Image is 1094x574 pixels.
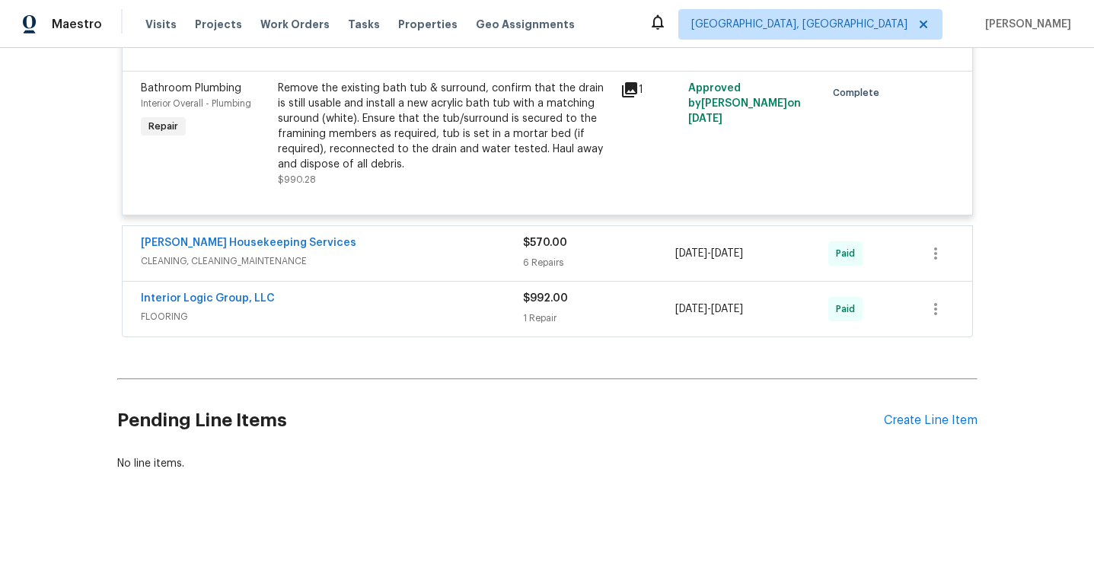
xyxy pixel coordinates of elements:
span: Complete [833,85,885,100]
span: $992.00 [523,293,568,304]
span: [PERSON_NAME] [979,17,1071,32]
span: Geo Assignments [476,17,575,32]
span: Maestro [52,17,102,32]
span: Interior Overall - Plumbing [141,99,251,108]
div: Remove the existing bath tub & surround, confirm that the drain is still usable and install a new... [278,81,611,172]
span: [DATE] [711,304,743,314]
span: $990.28 [278,175,316,184]
span: [DATE] [675,248,707,259]
span: Visits [145,17,177,32]
div: 1 Repair [523,311,676,326]
span: Properties [398,17,458,32]
span: - [675,246,743,261]
div: 1 [620,81,680,99]
span: [DATE] [688,113,722,124]
span: [GEOGRAPHIC_DATA], [GEOGRAPHIC_DATA] [691,17,907,32]
span: Paid [836,246,861,261]
span: [DATE] [675,304,707,314]
span: Tasks [348,19,380,30]
div: Create Line Item [884,413,978,428]
span: Approved by [PERSON_NAME] on [688,83,801,124]
span: - [675,301,743,317]
span: FLOORING [141,309,523,324]
span: $570.00 [523,238,567,248]
a: [PERSON_NAME] Housekeeping Services [141,238,356,248]
span: Work Orders [260,17,330,32]
span: Projects [195,17,242,32]
div: No line items. [117,456,978,471]
span: CLEANING, CLEANING_MAINTENANCE [141,254,523,269]
h2: Pending Line Items [117,385,884,456]
a: Interior Logic Group, LLC [141,293,275,304]
span: Paid [836,301,861,317]
span: Bathroom Plumbing [141,83,241,94]
span: Repair [142,119,184,134]
div: 6 Repairs [523,255,676,270]
span: [DATE] [711,248,743,259]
